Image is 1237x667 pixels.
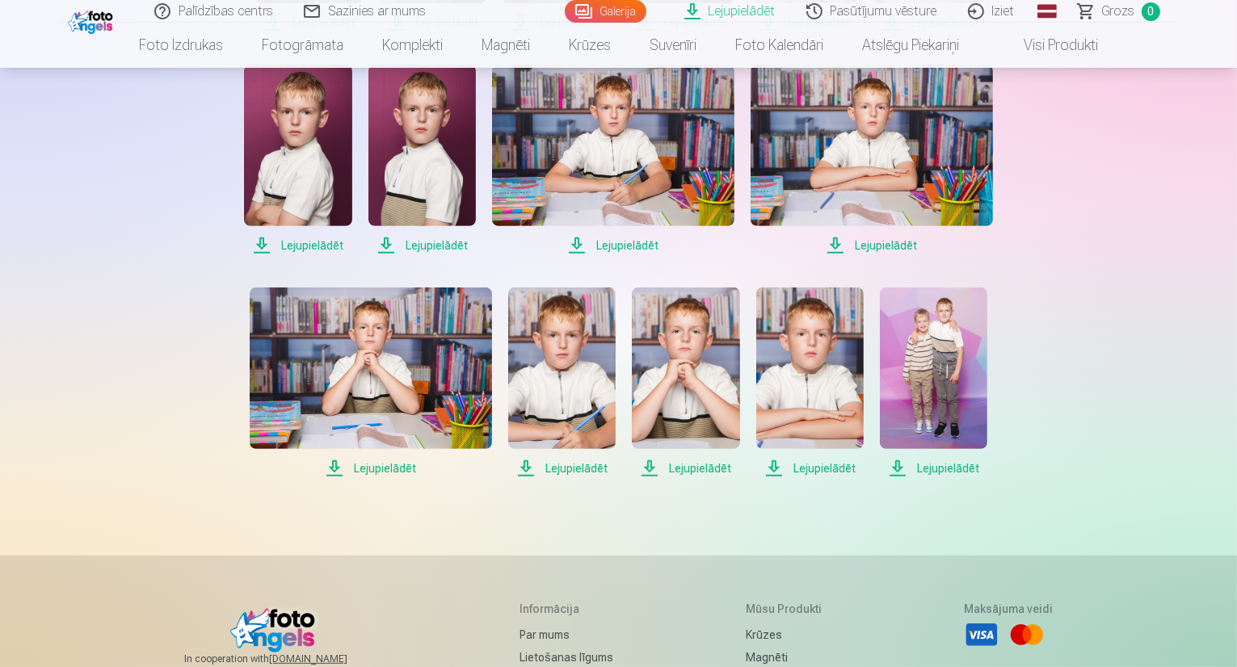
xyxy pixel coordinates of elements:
li: Mastercard [1009,617,1045,652]
a: Lejupielādēt [492,65,734,255]
a: Lejupielādēt [880,287,987,478]
a: Fotogrāmata [242,23,363,68]
a: Atslēgu piekariņi [843,23,978,68]
a: Lejupielādēt [250,287,492,478]
span: Lejupielādēt [250,459,492,478]
span: Lejupielādēt [244,236,351,255]
a: Suvenīri [630,23,716,68]
a: [DOMAIN_NAME] [269,652,386,665]
span: In cooperation with [184,652,386,665]
a: Lejupielādēt [244,65,351,255]
h5: Mūsu produkti [746,601,831,617]
a: Krūzes [746,623,831,646]
a: Krūzes [549,23,630,68]
a: Lejupielādēt [756,287,864,478]
a: Foto izdrukas [120,23,242,68]
a: Lejupielādēt [508,287,616,478]
a: Visi produkti [978,23,1117,68]
h5: Maksājuma veidi [964,601,1053,617]
span: Lejupielādēt [492,236,734,255]
span: Lejupielādēt [368,236,476,255]
span: Lejupielādēt [880,459,987,478]
span: Lejupielādēt [751,236,993,255]
a: Lejupielādēt [751,65,993,255]
span: Grozs [1102,2,1135,21]
h5: Informācija [520,601,613,617]
a: Par mums [520,623,613,646]
img: /fa1 [68,6,117,34]
li: Visa [964,617,999,652]
a: Lejupielādēt [368,65,476,255]
a: Magnēti [462,23,549,68]
a: Foto kalendāri [716,23,843,68]
a: Komplekti [363,23,462,68]
span: Lejupielādēt [632,459,739,478]
span: 0 [1142,2,1160,21]
a: Lejupielādēt [632,287,739,478]
span: Lejupielādēt [756,459,864,478]
span: Lejupielādēt [508,459,616,478]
